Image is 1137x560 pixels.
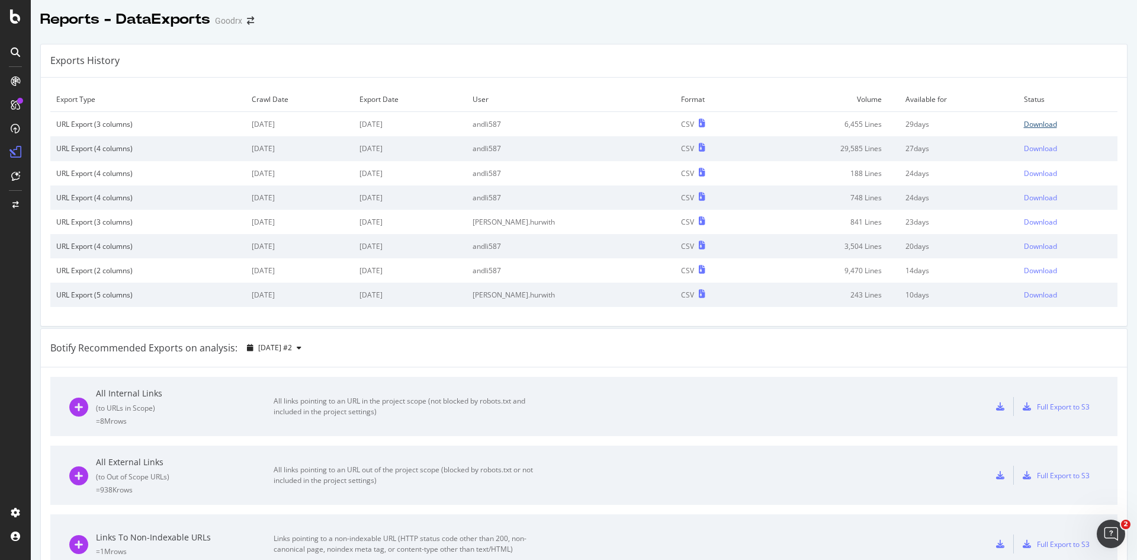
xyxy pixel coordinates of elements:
[247,17,254,25] div: arrow-right-arrow-left
[246,136,354,161] td: [DATE]
[246,112,354,137] td: [DATE]
[96,403,274,413] div: ( to URLs in Scope )
[246,87,354,112] td: Crawl Date
[755,283,900,307] td: 243 Lines
[996,402,1004,411] div: csv-export
[242,338,306,357] button: [DATE] #2
[56,143,240,153] div: URL Export (4 columns)
[1037,402,1090,412] div: Full Export to S3
[681,265,694,276] div: CSV
[246,185,354,210] td: [DATE]
[258,343,292,353] span: 2025 Aug. 15th #2
[755,185,900,210] td: 748 Lines
[40,9,210,30] div: Reports - DataExports
[274,533,540,555] div: Links pointing to a non-indexable URL (HTTP status code other than 200, non-canonical page, noind...
[467,210,675,234] td: [PERSON_NAME].hurwith
[1024,241,1057,251] div: Download
[96,416,274,426] div: = 8M rows
[56,265,240,276] div: URL Export (2 columns)
[274,396,540,417] div: All links pointing to an URL in the project scope (not blocked by robots.txt and included in the ...
[467,161,675,185] td: andli587
[467,112,675,137] td: andli587
[755,112,900,137] td: 6,455 Lines
[467,87,675,112] td: User
[900,210,1017,234] td: 23 days
[900,185,1017,210] td: 24 days
[246,283,354,307] td: [DATE]
[900,258,1017,283] td: 14 days
[467,283,675,307] td: [PERSON_NAME].hurwith
[681,241,694,251] div: CSV
[996,540,1004,548] div: csv-export
[96,532,274,543] div: Links To Non-Indexable URLs
[1121,520,1130,529] span: 2
[1024,217,1112,227] a: Download
[900,112,1017,137] td: 29 days
[215,15,242,27] div: Goodrx
[900,136,1017,161] td: 27 days
[681,168,694,178] div: CSV
[354,283,467,307] td: [DATE]
[1024,119,1112,129] a: Download
[1024,290,1112,300] a: Download
[1024,290,1057,300] div: Download
[354,161,467,185] td: [DATE]
[354,210,467,234] td: [DATE]
[1018,87,1118,112] td: Status
[900,161,1017,185] td: 24 days
[96,485,274,495] div: = 938K rows
[755,258,900,283] td: 9,470 Lines
[354,234,467,258] td: [DATE]
[96,388,274,399] div: All Internal Links
[1024,119,1057,129] div: Download
[681,290,694,300] div: CSV
[50,54,120,68] div: Exports History
[1024,193,1112,203] a: Download
[1024,241,1112,251] a: Download
[56,241,240,251] div: URL Export (4 columns)
[1024,143,1057,153] div: Download
[467,234,675,258] td: andli587
[467,136,675,161] td: andli587
[50,341,237,355] div: Botify Recommended Exports on analysis:
[354,136,467,161] td: [DATE]
[996,471,1004,479] div: csv-export
[755,234,900,258] td: 3,504 Lines
[246,161,354,185] td: [DATE]
[467,185,675,210] td: andli587
[1024,217,1057,227] div: Download
[1024,265,1112,276] a: Download
[50,87,246,112] td: Export Type
[755,136,900,161] td: 29,585 Lines
[1024,168,1112,178] a: Download
[681,119,694,129] div: CSV
[354,258,467,283] td: [DATE]
[1024,143,1112,153] a: Download
[900,234,1017,258] td: 20 days
[681,193,694,203] div: CSV
[900,87,1017,112] td: Available for
[755,161,900,185] td: 188 Lines
[467,258,675,283] td: andli587
[1023,540,1031,548] div: s3-export
[246,210,354,234] td: [DATE]
[1023,402,1031,411] div: s3-export
[1023,471,1031,479] div: s3-export
[96,472,274,482] div: ( to Out of Scope URLs )
[56,168,240,178] div: URL Export (4 columns)
[246,234,354,258] td: [DATE]
[1024,265,1057,276] div: Download
[681,143,694,153] div: CSV
[675,87,755,112] td: Format
[1024,168,1057,178] div: Download
[274,465,540,486] div: All links pointing to an URL out of the project scope (blocked by robots.txt or not included in t...
[246,258,354,283] td: [DATE]
[755,87,900,112] td: Volume
[1097,520,1125,548] iframe: Intercom live chat
[1024,193,1057,203] div: Download
[56,290,240,300] div: URL Export (5 columns)
[96,456,274,468] div: All External Links
[354,112,467,137] td: [DATE]
[354,185,467,210] td: [DATE]
[56,217,240,227] div: URL Export (3 columns)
